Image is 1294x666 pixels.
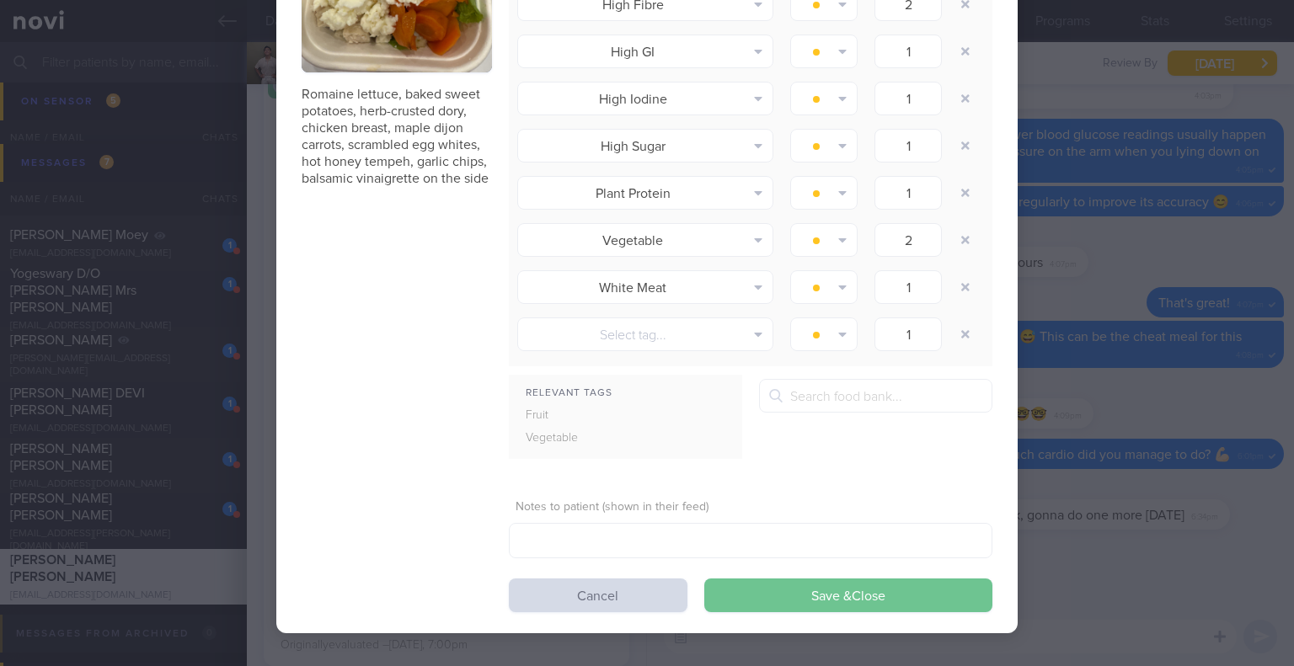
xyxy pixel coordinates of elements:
div: Relevant Tags [509,383,742,404]
button: Save &Close [704,578,992,612]
input: 1.0 [874,82,942,115]
button: High Sugar [517,129,773,163]
input: 1.0 [874,35,942,68]
button: High GI [517,35,773,68]
button: Select tag... [517,317,773,351]
input: 1.0 [874,129,942,163]
button: High Iodine [517,82,773,115]
div: Vegetable [509,427,630,450]
input: 1.0 [874,270,942,304]
input: 1.0 [874,176,942,210]
button: Vegetable [517,223,773,257]
button: White Meat [517,270,773,304]
div: Fruit [509,404,630,428]
input: 1.0 [874,223,942,257]
input: Search food bank... [759,379,992,413]
button: Cancel [509,578,687,612]
p: Romaine lettuce, baked sweet potatoes, herb-crusted dory, chicken breast, maple dijon carrots, sc... [302,86,492,187]
label: Notes to patient (shown in their feed) [516,500,986,515]
input: 1.0 [874,317,942,351]
button: Plant Protein [517,176,773,210]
